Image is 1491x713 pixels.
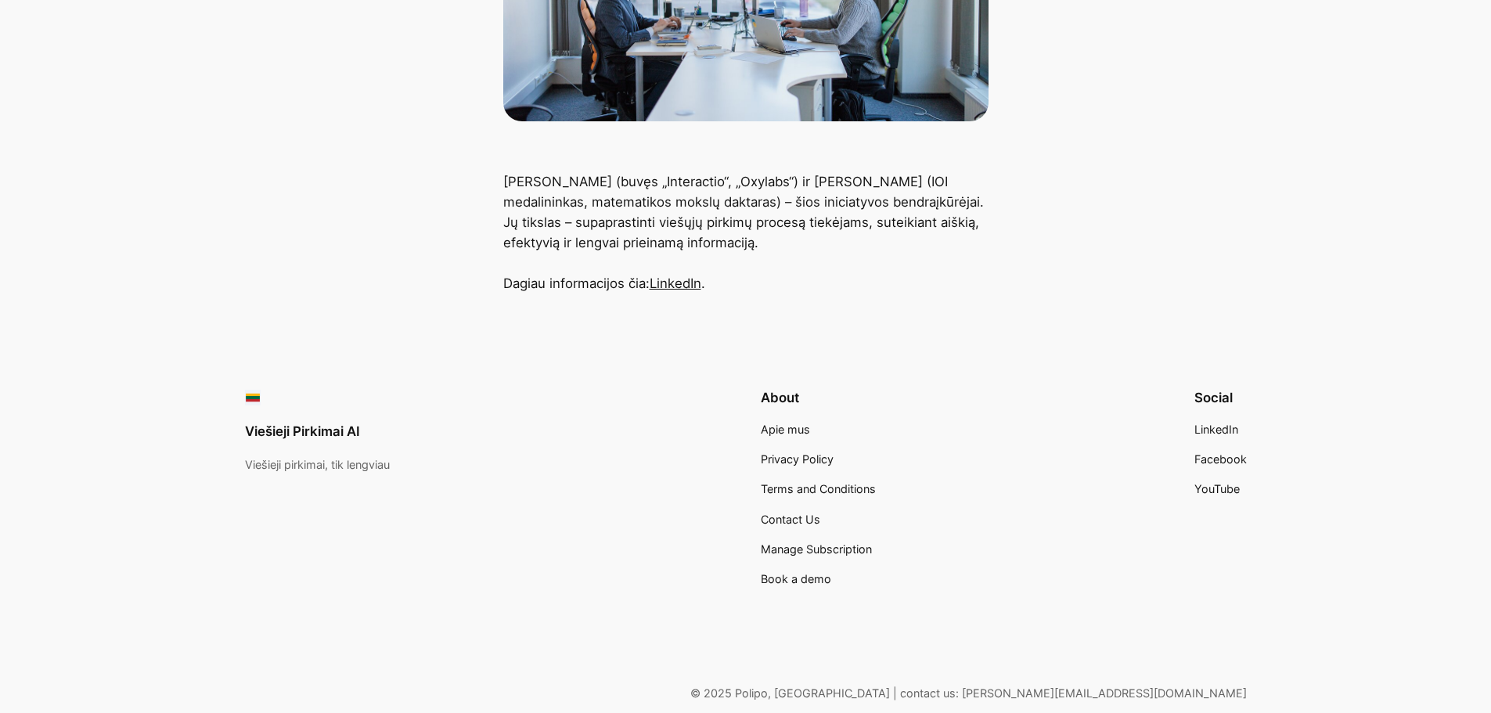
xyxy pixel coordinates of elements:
[1194,423,1238,436] span: LinkedIn
[761,481,876,498] a: Terms and Conditions
[761,390,876,405] h2: About
[503,171,989,293] p: [PERSON_NAME] (buvęs „Interactio“, „Oxylabs“) ir [PERSON_NAME] (IOI medalininkas, matematikos mok...
[761,571,831,588] a: Book a demo
[1194,421,1238,438] a: LinkedIn
[761,513,820,526] span: Contact Us
[761,542,872,556] span: Manage Subscription
[245,390,261,405] img: Viešieji pirkimai logo
[1194,482,1240,495] span: YouTube
[245,456,390,474] p: Viešieji pirkimai, tik lengviau
[761,572,831,585] span: Book a demo
[761,421,810,438] a: Apie mus
[761,541,872,558] a: Manage Subscription
[761,511,820,528] a: Contact Us
[245,685,1247,702] p: © 2025 Polipo, [GEOGRAPHIC_DATA] | contact us: [PERSON_NAME][EMAIL_ADDRESS][DOMAIN_NAME]
[761,482,876,495] span: Terms and Conditions
[650,275,701,291] a: LinkedIn
[761,421,876,589] nav: Footer navigation 4
[1194,452,1247,466] span: Facebook
[1194,481,1240,498] a: YouTube
[245,423,360,439] a: Viešieji Pirkimai AI
[1194,390,1247,405] h2: Social
[1194,451,1247,468] a: Facebook
[761,423,810,436] span: Apie mus
[761,451,834,468] a: Privacy Policy
[1194,421,1247,499] nav: Footer navigation 3
[761,452,834,466] span: Privacy Policy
